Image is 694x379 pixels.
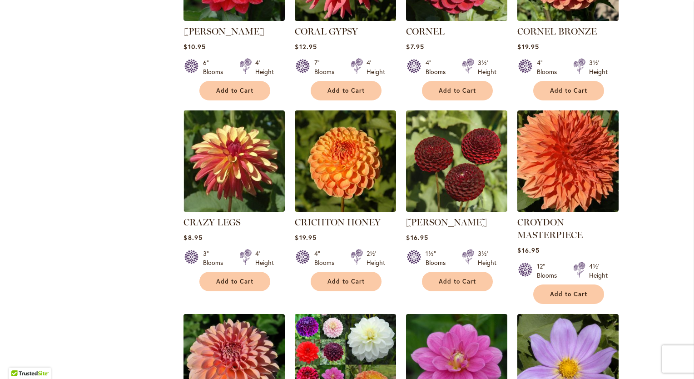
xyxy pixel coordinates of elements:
[422,272,493,291] button: Add to Cart
[183,233,202,242] span: $8.95
[406,217,487,228] a: [PERSON_NAME]
[426,58,451,76] div: 4" Blooms
[216,87,253,95] span: Add to Cart
[517,246,539,254] span: $16.95
[199,272,270,291] button: Add to Cart
[327,278,365,285] span: Add to Cart
[517,217,583,240] a: CROYDON MASTERPIECE
[183,42,205,51] span: $10.95
[422,81,493,100] button: Add to Cart
[295,42,317,51] span: $12.95
[7,347,32,372] iframe: Launch Accessibility Center
[255,249,274,267] div: 4' Height
[203,249,228,267] div: 3" Blooms
[367,58,385,76] div: 4' Height
[406,14,507,23] a: CORNEL
[533,81,604,100] button: Add to Cart
[406,233,428,242] span: $16.95
[533,284,604,304] button: Add to Cart
[406,26,445,37] a: CORNEL
[517,14,619,23] a: CORNEL BRONZE
[478,249,496,267] div: 3½' Height
[550,87,587,95] span: Add to Cart
[537,58,562,76] div: 4" Blooms
[406,205,507,214] a: CROSSFIELD EBONY
[550,290,587,298] span: Add to Cart
[295,14,396,23] a: CORAL GYPSY
[183,110,285,212] img: CRAZY LEGS
[327,87,365,95] span: Add to Cart
[199,81,270,100] button: Add to Cart
[517,205,619,214] a: CROYDON MASTERPIECE
[183,26,264,37] a: [PERSON_NAME]
[406,42,424,51] span: $7.95
[367,249,385,267] div: 2½' Height
[314,58,340,76] div: 7" Blooms
[295,110,396,212] img: CRICHTON HONEY
[295,217,381,228] a: CRICHTON HONEY
[295,26,358,37] a: CORAL GYPSY
[255,58,274,76] div: 4' Height
[183,205,285,214] a: CRAZY LEGS
[406,110,507,212] img: CROSSFIELD EBONY
[314,249,340,267] div: 4" Blooms
[295,205,396,214] a: CRICHTON HONEY
[203,58,228,76] div: 6" Blooms
[295,233,316,242] span: $19.95
[439,278,476,285] span: Add to Cart
[517,26,597,37] a: CORNEL BRONZE
[478,58,496,76] div: 3½' Height
[311,272,382,291] button: Add to Cart
[589,58,608,76] div: 3½' Height
[311,81,382,100] button: Add to Cart
[537,262,562,280] div: 12" Blooms
[426,249,451,267] div: 1½" Blooms
[183,217,241,228] a: CRAZY LEGS
[517,110,619,212] img: CROYDON MASTERPIECE
[216,278,253,285] span: Add to Cart
[589,262,608,280] div: 4½' Height
[517,42,539,51] span: $19.95
[183,14,285,23] a: COOPER BLAINE
[439,87,476,95] span: Add to Cart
